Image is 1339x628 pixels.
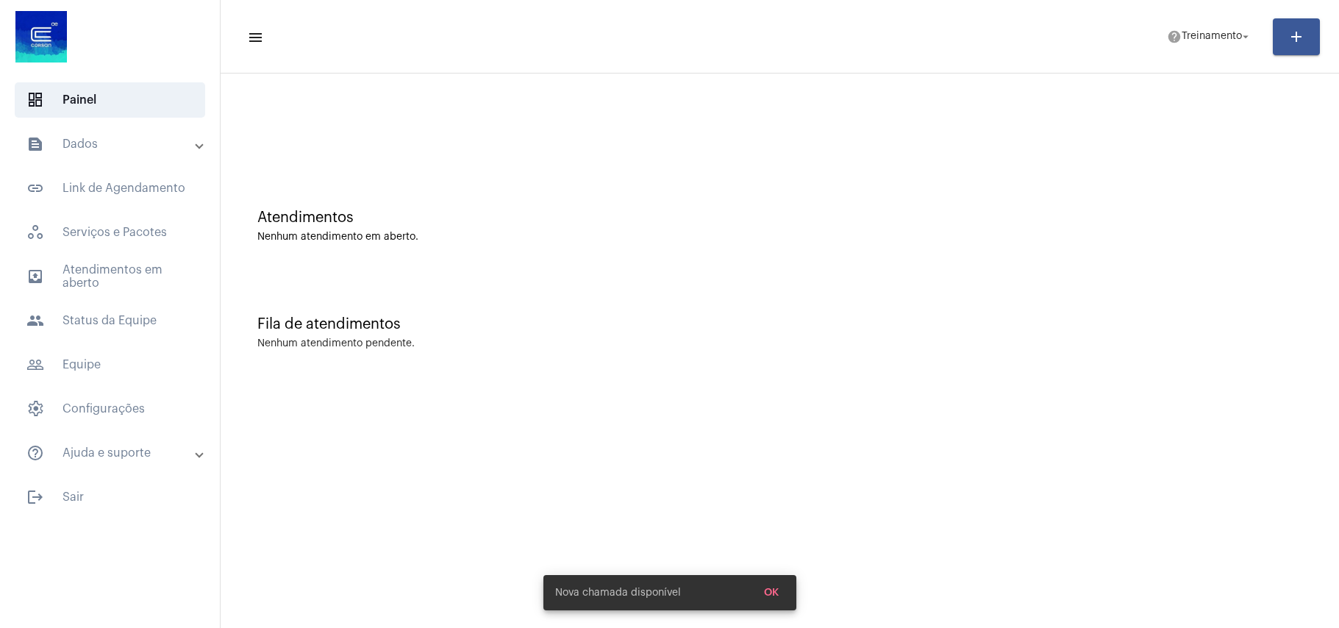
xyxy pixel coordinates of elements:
[257,210,1302,226] div: Atendimentos
[12,7,71,66] img: d4669ae0-8c07-2337-4f67-34b0df7f5ae4.jpeg
[1239,30,1252,43] mat-icon: arrow_drop_down
[26,444,196,462] mat-panel-title: Ajuda e suporte
[26,179,44,197] mat-icon: sidenav icon
[1158,22,1261,51] button: Treinamento
[26,356,44,374] mat-icon: sidenav icon
[9,435,220,471] mat-expansion-panel-header: sidenav iconAjuda e suporte
[1167,29,1182,44] mat-icon: help
[9,126,220,162] mat-expansion-panel-header: sidenav iconDados
[26,135,196,153] mat-panel-title: Dados
[26,135,44,153] mat-icon: sidenav icon
[26,268,44,285] mat-icon: sidenav icon
[257,232,1302,243] div: Nenhum atendimento em aberto.
[15,82,205,118] span: Painel
[15,391,205,427] span: Configurações
[15,479,205,515] span: Sair
[257,338,415,349] div: Nenhum atendimento pendente.
[26,400,44,418] span: sidenav icon
[555,585,681,600] span: Nova chamada disponível
[764,588,779,598] span: OK
[26,224,44,241] span: sidenav icon
[257,316,1302,332] div: Fila de atendimentos
[1288,28,1305,46] mat-icon: add
[15,259,205,294] span: Atendimentos em aberto
[15,347,205,382] span: Equipe
[752,579,790,606] button: OK
[26,488,44,506] mat-icon: sidenav icon
[15,303,205,338] span: Status da Equipe
[15,215,205,250] span: Serviços e Pacotes
[1182,32,1242,42] span: Treinamento
[247,29,262,46] mat-icon: sidenav icon
[26,444,44,462] mat-icon: sidenav icon
[26,91,44,109] span: sidenav icon
[26,312,44,329] mat-icon: sidenav icon
[15,171,205,206] span: Link de Agendamento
